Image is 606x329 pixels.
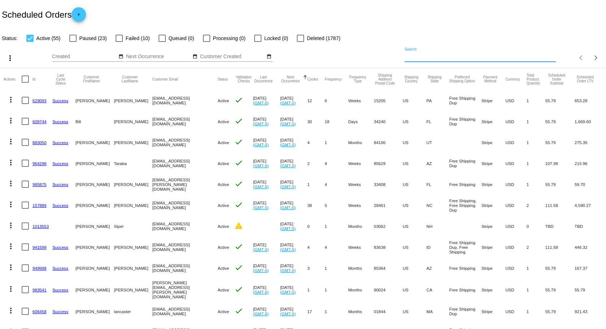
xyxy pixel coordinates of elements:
[481,90,505,111] mat-cell: Stripe
[253,278,280,301] mat-cell: [DATE]
[75,195,114,216] mat-cell: [PERSON_NAME]
[505,132,527,153] mat-cell: USD
[152,195,218,216] mat-cell: [EMAIL_ADDRESS][DOMAIN_NAME]
[374,153,403,174] mat-cell: 85629
[253,174,280,195] mat-cell: [DATE]
[253,301,280,322] mat-cell: [DATE]
[545,132,575,153] mat-cell: 55.79
[218,77,228,81] button: Change sorting for Status
[218,287,229,292] span: Active
[527,132,545,153] mat-cell: 1
[427,278,449,301] mat-cell: CA
[374,111,403,132] mat-cell: 34240
[52,287,68,292] a: Success
[114,153,152,174] mat-cell: Taraba
[234,179,243,188] mat-icon: check
[545,216,575,237] mat-cell: TBD
[253,311,269,316] a: (GMT-5)
[2,7,86,22] h2: Scheduled Orders
[374,278,403,301] mat-cell: 90024
[505,301,527,322] mat-cell: USD
[7,221,15,230] mat-icon: more_vert
[403,132,427,153] mat-cell: US
[33,203,47,208] a: 157889
[280,268,296,273] a: (GMT-5)
[52,54,117,60] input: Created
[505,237,527,257] mat-cell: USD
[280,184,296,189] a: (GMT-5)
[403,174,427,195] mat-cell: US
[427,111,449,132] mat-cell: FL
[307,257,325,278] mat-cell: 3
[75,301,114,322] mat-cell: [PERSON_NAME]
[253,184,269,189] a: (GMT-5)
[481,216,505,237] mat-cell: Stripe
[481,301,505,322] mat-cell: Stripe
[481,75,499,83] button: Change sorting for PaymentMethod.Type
[234,307,243,315] mat-icon: check
[449,75,475,83] button: Change sorting for PreferredShippingOption
[218,140,229,145] span: Active
[403,301,427,322] mat-cell: US
[33,287,47,292] a: 983541
[280,163,296,168] a: (GMT-5)
[527,195,545,216] mat-cell: 2
[527,257,545,278] mat-cell: 1
[403,90,427,111] mat-cell: US
[481,237,505,257] mat-cell: Stripe
[505,278,527,301] mat-cell: USD
[234,242,243,251] mat-icon: check
[449,257,481,278] mat-cell: Free Shipping
[280,90,307,111] mat-cell: [DATE]
[575,153,602,174] mat-cell: 215.96
[481,174,505,195] mat-cell: Stripe
[114,132,152,153] mat-cell: [PERSON_NAME]
[348,278,374,301] mat-cell: Months
[7,158,15,167] mat-icon: more_vert
[449,111,481,132] mat-cell: Free Shipping Dup
[348,153,374,174] mat-cell: Weeks
[348,301,374,322] mat-cell: Months
[253,142,269,147] a: (GMT-5)
[527,278,545,301] mat-cell: 1
[234,221,243,230] mat-icon: warning
[33,224,49,229] a: 1013553
[374,257,403,278] mat-cell: 85364
[152,278,218,301] mat-cell: [PERSON_NAME][EMAIL_ADDRESS][PERSON_NAME][DOMAIN_NAME]
[33,309,47,314] a: 606458
[234,68,253,90] mat-header-cell: Validation Checks
[280,111,307,132] mat-cell: [DATE]
[427,237,449,257] mat-cell: ID
[152,90,218,111] mat-cell: [EMAIL_ADDRESS][DOMAIN_NAME]
[481,195,505,216] mat-cell: Stripe
[427,301,449,322] mat-cell: MA
[218,245,229,250] span: Active
[52,266,68,270] a: Success
[152,301,218,322] mat-cell: [EMAIL_ADDRESS][DOMAIN_NAME]
[481,153,505,174] mat-cell: Stripe
[374,174,403,195] mat-cell: 33408
[75,90,114,111] mat-cell: [PERSON_NAME]
[33,182,47,187] a: 985875
[505,77,520,81] button: Change sorting for CurrencyIso
[33,98,47,103] a: 629093
[7,285,15,293] mat-icon: more_vert
[374,132,403,153] mat-cell: 84106
[427,257,449,278] mat-cell: AZ
[575,257,602,278] mat-cell: 167.37
[7,306,15,315] mat-icon: more_vert
[7,137,15,146] mat-icon: more_vert
[427,132,449,153] mat-cell: UT
[114,195,152,216] mat-cell: [PERSON_NAME]
[545,301,575,322] mat-cell: 55.79
[481,111,505,132] mat-cell: Stripe
[449,174,481,195] mat-cell: Free Shipping
[403,257,427,278] mat-cell: US
[114,174,152,195] mat-cell: [PERSON_NAME]
[33,140,47,145] a: 883050
[200,54,265,60] input: Customer Created
[545,73,568,85] button: Change sorting for Subtotal
[325,153,348,174] mat-cell: 4
[75,111,114,132] mat-cell: Bill
[7,116,15,125] mat-icon: more_vert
